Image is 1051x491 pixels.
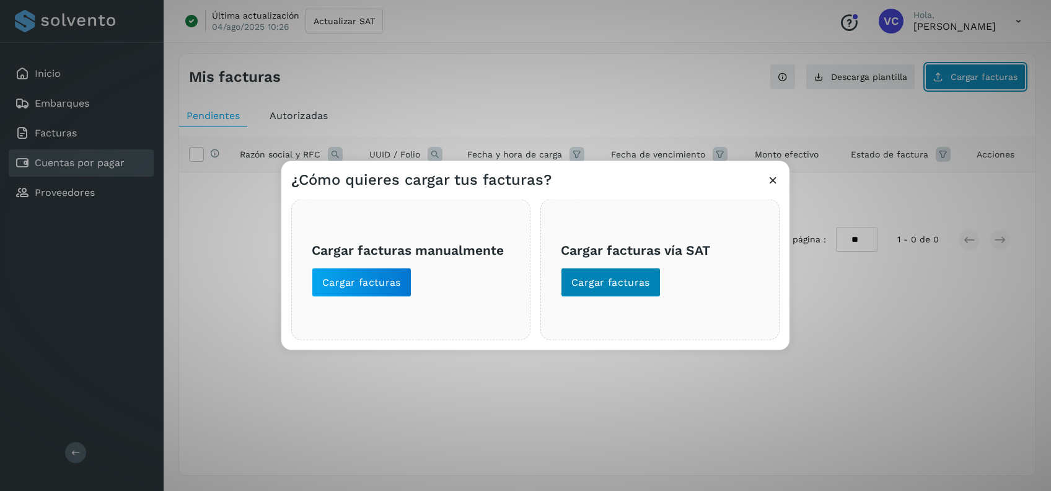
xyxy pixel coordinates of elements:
[291,171,552,189] h3: ¿Cómo quieres cargar tus facturas?
[561,268,661,298] button: Cargar facturas
[571,276,650,290] span: Cargar facturas
[322,276,401,290] span: Cargar facturas
[561,242,759,257] h3: Cargar facturas vía SAT
[312,268,411,298] button: Cargar facturas
[312,242,510,257] h3: Cargar facturas manualmente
